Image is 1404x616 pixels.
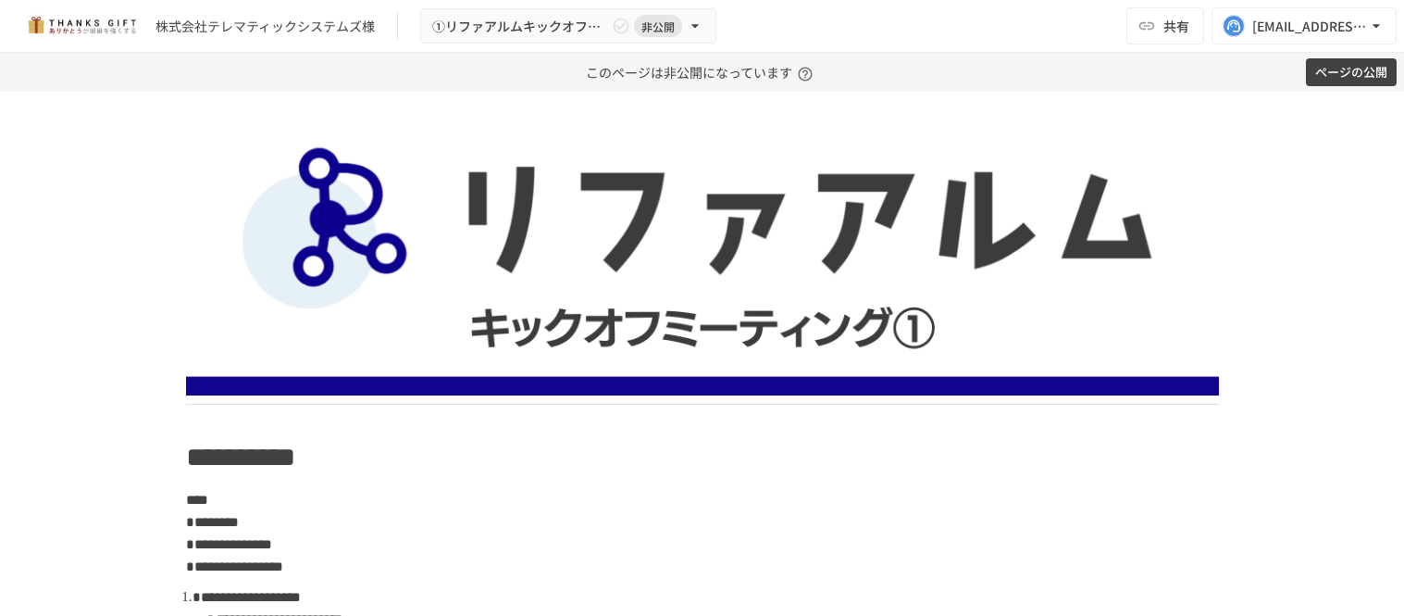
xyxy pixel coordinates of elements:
button: ①リファアルムキックオフMTG非公開 [420,8,716,44]
button: [EMAIL_ADDRESS][DOMAIN_NAME] [1211,7,1397,44]
button: ページの公開 [1306,58,1397,87]
span: 共有 [1163,16,1189,36]
div: [EMAIL_ADDRESS][DOMAIN_NAME] [1252,15,1367,38]
img: BD9nPZDyTHbUp75TukNZQFL0BXtfknflqVr1VXPtfJd [186,137,1219,396]
span: ①リファアルムキックオフMTG [432,15,608,38]
button: 共有 [1126,7,1204,44]
span: 非公開 [634,17,682,36]
p: このページは非公開になっています [586,53,818,92]
img: mMP1OxWUAhQbsRWCurg7vIHe5HqDpP7qZo7fRoNLXQh [22,11,141,41]
div: 株式会社テレマティックシステムズ様 [155,17,375,36]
